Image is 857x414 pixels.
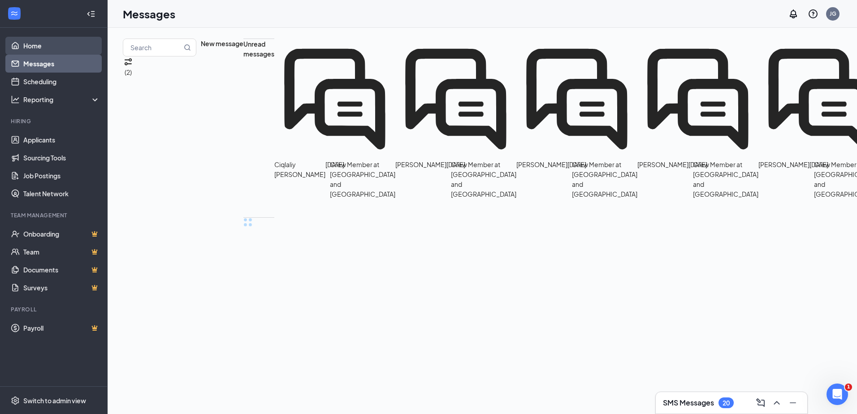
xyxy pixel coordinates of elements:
[123,56,134,77] button: Filter (2)
[808,9,818,19] svg: QuestionInfo
[637,39,758,160] svg: ActiveDoubleChat
[330,160,395,199] p: Crew Member at [GEOGRAPHIC_DATA] and [GEOGRAPHIC_DATA]
[516,160,567,168] span: [PERSON_NAME]
[827,384,848,405] iframe: Intercom live chat
[688,160,707,169] p: [DATE]
[23,225,100,243] a: OnboardingCrown
[395,160,446,168] span: [PERSON_NAME]
[845,384,852,391] span: 1
[446,160,465,169] p: [DATE]
[10,9,19,18] svg: WorkstreamLogo
[723,399,730,407] div: 20
[201,39,243,48] button: New message
[11,95,20,104] svg: Analysis
[788,9,799,19] svg: Notifications
[786,396,800,410] button: Minimize
[753,396,768,410] button: ComposeMessage
[23,149,100,167] a: Sourcing Tools
[516,39,637,160] svg: ActiveDoubleChat
[451,160,516,199] p: Crew Member at [GEOGRAPHIC_DATA] and [GEOGRAPHIC_DATA]
[184,44,191,51] svg: MagnifyingGlass
[325,160,344,169] p: [DATE]
[23,243,100,261] a: TeamCrown
[123,56,134,67] svg: Filter
[23,279,100,297] a: SurveysCrown
[23,55,100,73] a: Messages
[11,211,98,219] div: Team Management
[23,167,100,185] a: Job Postings
[11,396,20,405] svg: Settings
[274,39,395,160] svg: ActiveDoubleChat
[809,160,828,169] p: [DATE]
[567,160,586,169] p: [DATE]
[23,261,100,279] a: DocumentsCrown
[637,160,688,168] span: [PERSON_NAME]
[788,397,798,408] svg: Minimize
[23,319,100,337] a: PayrollCrown
[663,398,714,408] h3: SMS Messages
[274,160,325,178] span: Ciqlaliy [PERSON_NAME]
[87,9,95,18] svg: Collapse
[23,73,100,91] a: Scheduling
[23,95,100,104] div: Reporting
[693,160,758,199] p: Crew Member at [GEOGRAPHIC_DATA] and [GEOGRAPHIC_DATA]
[395,39,516,160] svg: ActiveDoubleChat
[770,396,784,410] button: ChevronUp
[243,40,274,58] span: Unread messages
[23,37,100,55] a: Home
[123,39,182,56] input: Search
[771,397,782,408] svg: ChevronUp
[11,117,98,125] div: Hiring
[758,160,809,168] span: [PERSON_NAME]
[123,6,175,22] h1: Messages
[572,160,637,199] p: Crew Member at [GEOGRAPHIC_DATA] and [GEOGRAPHIC_DATA]
[11,306,98,313] div: Payroll
[755,397,766,408] svg: ComposeMessage
[830,10,836,17] div: JG
[23,396,86,405] div: Switch to admin view
[23,185,100,203] a: Talent Network
[23,131,100,149] a: Applicants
